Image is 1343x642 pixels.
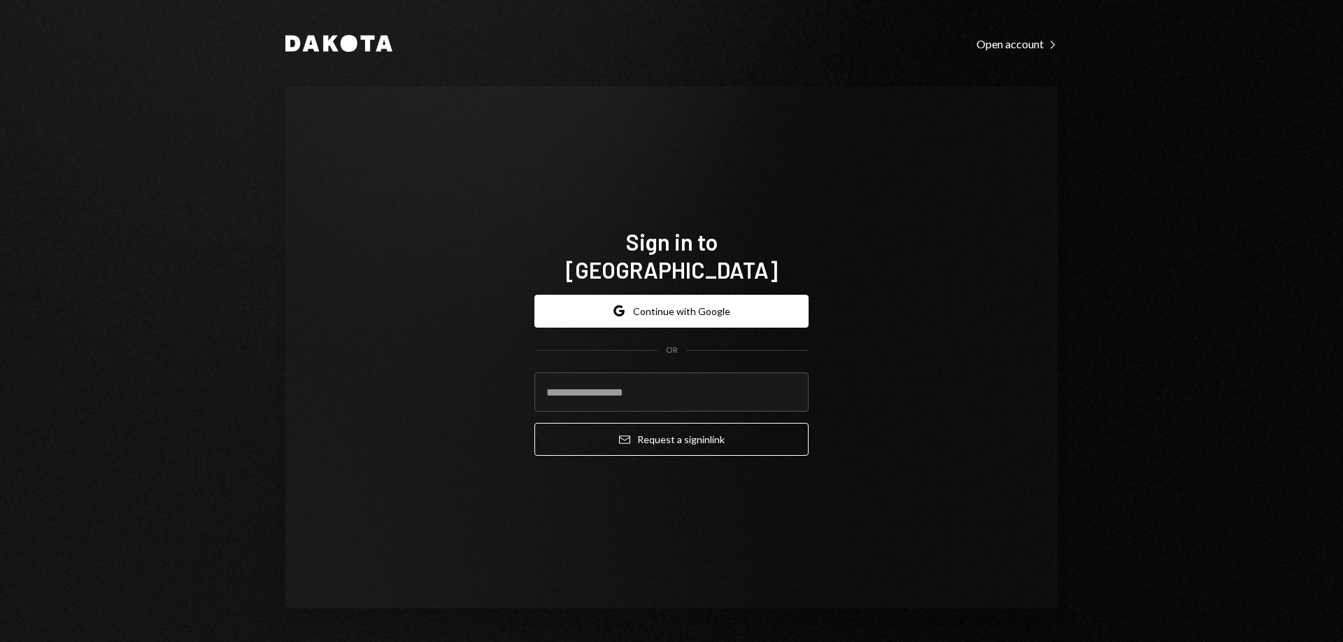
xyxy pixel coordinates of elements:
button: Request a signinlink [534,423,809,456]
div: Open account [976,37,1058,51]
h1: Sign in to [GEOGRAPHIC_DATA] [534,228,809,284]
button: Continue with Google [534,295,809,328]
div: OR [666,344,678,356]
a: Open account [976,36,1058,51]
